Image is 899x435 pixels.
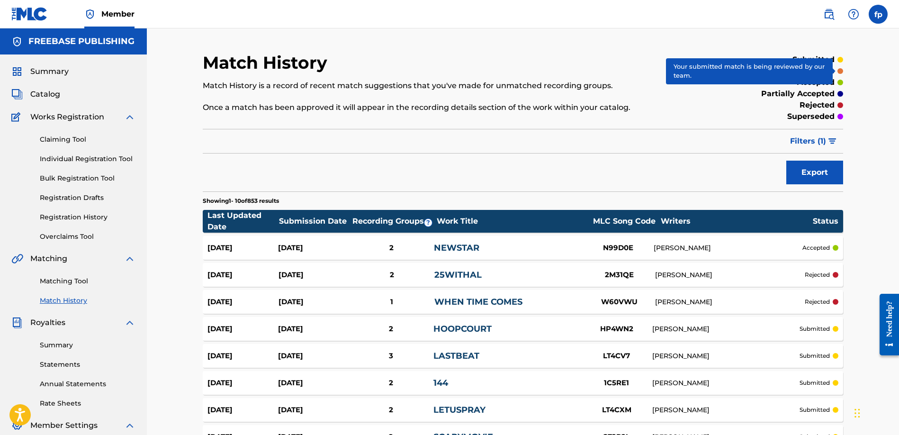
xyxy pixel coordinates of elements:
div: User Menu [869,5,888,24]
div: 2 [349,243,434,254]
a: NEWSTAR [434,243,479,253]
div: 2 [349,324,433,335]
img: MLC Logo [11,7,48,21]
span: Summary [30,66,69,77]
div: [PERSON_NAME] [652,378,800,388]
div: [DATE] [278,405,349,416]
div: LT4CXM [581,405,652,416]
div: [DATE] [207,270,279,281]
a: Annual Statements [40,379,135,389]
h2: Match History [203,52,332,73]
p: Match History is a record of recent match suggestions that you've made for unmatched recording gr... [203,80,696,91]
p: rejected [805,298,830,306]
div: 2 [349,270,434,281]
div: [DATE] [207,405,278,416]
div: Writers [661,216,812,227]
p: partially accepted [761,88,835,100]
a: Public Search [819,5,838,24]
img: Accounts [11,36,23,47]
div: 1 [349,297,434,308]
a: Overclaims Tool [40,232,135,242]
div: 2M31QE [584,270,655,281]
div: [PERSON_NAME] [655,270,805,280]
img: Catalog [11,89,23,100]
a: Bulk Registration Tool [40,173,135,183]
a: CatalogCatalog [11,89,60,100]
span: Matching [30,253,67,264]
img: Member Settings [11,420,23,431]
div: Chat Widget [852,390,899,435]
p: rejected [800,100,835,111]
a: LASTBEAT [433,351,479,361]
a: Matching Tool [40,276,135,286]
img: Works Registration [11,111,24,123]
div: [PERSON_NAME] [652,351,800,361]
p: rejected [805,271,830,279]
a: SummarySummary [11,66,69,77]
div: Last Updated Date [207,210,279,233]
div: 3 [349,351,433,362]
img: expand [124,317,135,328]
a: Registration Drafts [40,193,135,203]
div: MLC Song Code [589,216,660,227]
span: Works Registration [30,111,104,123]
div: [DATE] [278,324,349,335]
img: Top Rightsholder [84,9,96,20]
p: accepted [802,244,830,252]
div: HP4WN2 [581,324,652,335]
button: Export [786,161,843,184]
span: Catalog [30,89,60,100]
div: [DATE] [207,297,279,308]
div: N99D0E [583,243,654,254]
p: accepted [797,77,835,88]
a: Rate Sheets [40,399,135,408]
div: Submission Date [279,216,350,227]
span: Member Settings [30,420,98,431]
div: Recording Groups [351,216,436,227]
p: submitted [800,352,830,360]
div: Work Title [437,216,588,227]
button: Filters (1) [784,129,843,153]
p: Showing 1 - 10 of 853 results [203,197,279,205]
div: Help [844,5,863,24]
p: submitted [800,325,830,333]
img: expand [124,111,135,123]
a: Individual Registration Tool [40,154,135,164]
div: [PERSON_NAME] [655,297,805,307]
img: help [848,9,859,20]
img: expand [124,420,135,431]
img: expand [124,253,135,264]
div: [DATE] [207,351,278,362]
div: [DATE] [279,270,350,281]
div: [DATE] [278,351,349,362]
span: Filters ( 1 ) [790,136,826,147]
a: 144 [433,378,448,388]
div: 2 [349,405,433,416]
div: [DATE] [278,378,349,389]
a: Match History [40,296,135,306]
div: LT4CV7 [581,351,652,362]
h5: FREEBASE PUBLISHING [28,36,135,47]
img: Royalties [11,317,23,328]
p: submitted [800,406,830,414]
p: superseded [787,111,835,122]
div: [DATE] [207,324,278,335]
a: Claiming Tool [40,135,135,145]
span: ? [424,219,432,227]
div: W60VWU [584,297,655,308]
div: 1C5RE1 [581,378,652,389]
a: HOOPCOURT [433,324,492,334]
a: Summary [40,340,135,350]
a: Statements [40,360,135,370]
div: [PERSON_NAME] [652,405,800,415]
img: Matching [11,253,23,264]
div: [DATE] [207,243,278,254]
div: Status [813,216,838,227]
img: Summary [11,66,23,77]
a: 25WITHAL [434,270,482,280]
a: LETUSPRAY [433,405,485,415]
div: [PERSON_NAME] [652,324,800,334]
p: submitted [792,54,835,65]
div: Drag [854,399,860,427]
